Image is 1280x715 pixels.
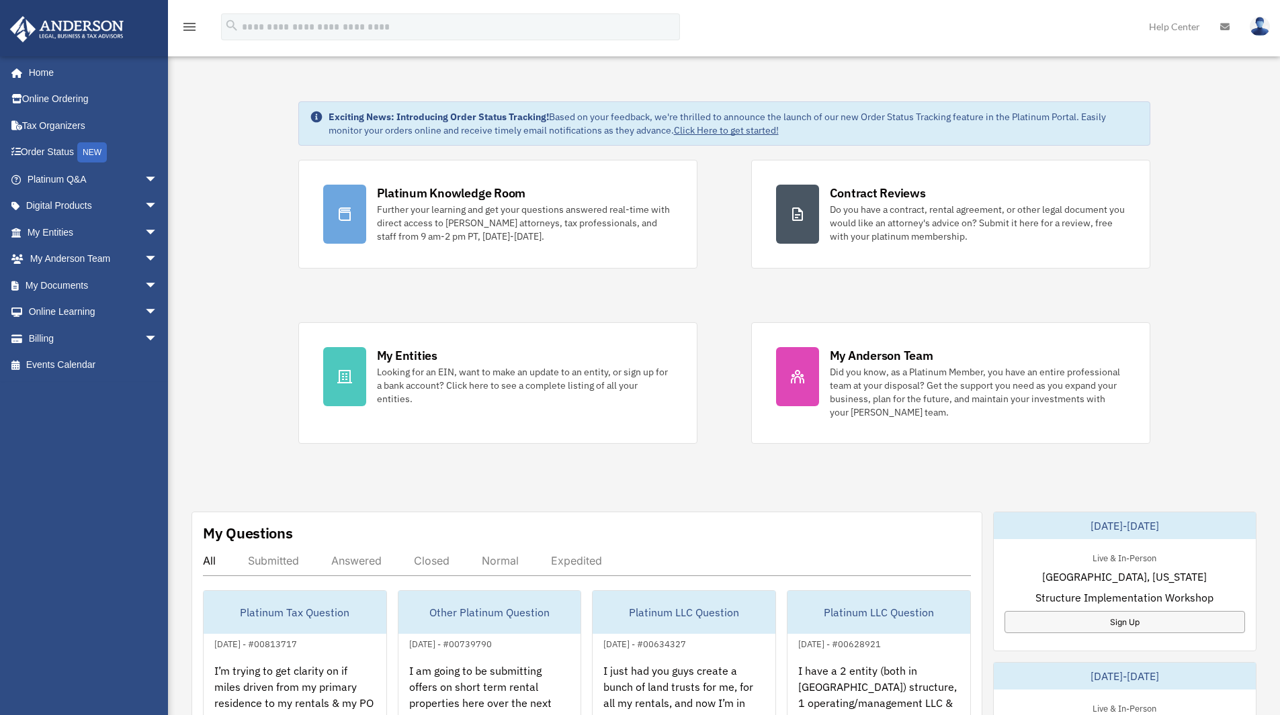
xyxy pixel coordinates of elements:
span: arrow_drop_down [144,299,171,326]
div: [DATE] - #00628921 [787,636,892,650]
a: Sign Up [1005,611,1245,633]
div: [DATE] - #00813717 [204,636,308,650]
i: menu [181,19,198,35]
span: arrow_drop_down [144,166,171,193]
a: Tax Organizers [9,112,178,139]
div: Platinum Tax Question [204,591,386,634]
a: Billingarrow_drop_down [9,325,178,352]
a: My Entitiesarrow_drop_down [9,219,178,246]
span: Structure Implementation Workshop [1035,589,1213,606]
span: arrow_drop_down [144,219,171,246]
div: Closed [414,554,450,567]
div: Live & In-Person [1082,700,1167,714]
div: Answered [331,554,382,567]
img: User Pic [1250,17,1270,36]
div: Other Platinum Question [398,591,581,634]
a: My Documentsarrow_drop_down [9,272,178,299]
div: My Anderson Team [830,347,933,364]
a: Online Ordering [9,86,178,113]
a: Contract Reviews Do you have a contract, rental agreement, or other legal document you would like... [751,160,1150,269]
img: Anderson Advisors Platinum Portal [6,16,128,42]
div: Normal [482,554,519,567]
div: Further your learning and get your questions answered real-time with direct access to [PERSON_NAM... [377,203,673,243]
a: Online Learningarrow_drop_down [9,299,178,326]
div: All [203,554,216,567]
span: arrow_drop_down [144,272,171,299]
div: Do you have a contract, rental agreement, or other legal document you would like an attorney's ad... [830,203,1125,243]
a: menu [181,23,198,35]
div: Platinum LLC Question [787,591,970,634]
a: My Anderson Teamarrow_drop_down [9,246,178,273]
strong: Exciting News: Introducing Order Status Tracking! [329,111,549,123]
div: Contract Reviews [830,185,926,201]
a: Digital Productsarrow_drop_down [9,193,178,220]
div: NEW [77,142,107,162]
a: My Entities Looking for an EIN, want to make an update to an entity, or sign up for a bank accoun... [298,322,697,444]
span: [GEOGRAPHIC_DATA], [US_STATE] [1042,569,1207,585]
a: My Anderson Team Did you know, as a Platinum Member, you have an entire professional team at your... [751,322,1150,444]
span: arrow_drop_down [144,246,171,273]
div: [DATE] - #00634327 [593,636,697,650]
a: Events Calendar [9,352,178,379]
div: My Entities [377,347,437,364]
div: Looking for an EIN, want to make an update to an entity, or sign up for a bank account? Click her... [377,365,673,406]
div: [DATE]-[DATE] [994,663,1256,689]
div: [DATE]-[DATE] [994,512,1256,539]
div: Based on your feedback, we're thrilled to announce the launch of our new Order Status Tracking fe... [329,110,1139,137]
i: search [224,18,239,33]
span: arrow_drop_down [144,325,171,352]
a: Order StatusNEW [9,139,178,166]
a: Platinum Knowledge Room Further your learning and get your questions answered real-time with dire... [298,160,697,269]
div: Submitted [248,554,299,567]
div: Live & In-Person [1082,550,1167,564]
div: Platinum Knowledge Room [377,185,526,201]
div: [DATE] - #00739790 [398,636,503,650]
span: arrow_drop_down [144,193,171,220]
div: Platinum LLC Question [593,591,775,634]
a: Home [9,59,171,86]
div: Expedited [551,554,602,567]
a: Platinum Q&Aarrow_drop_down [9,166,178,193]
a: Click Here to get started! [674,124,779,136]
div: My Questions [203,523,293,543]
div: Did you know, as a Platinum Member, you have an entire professional team at your disposal? Get th... [830,365,1125,419]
